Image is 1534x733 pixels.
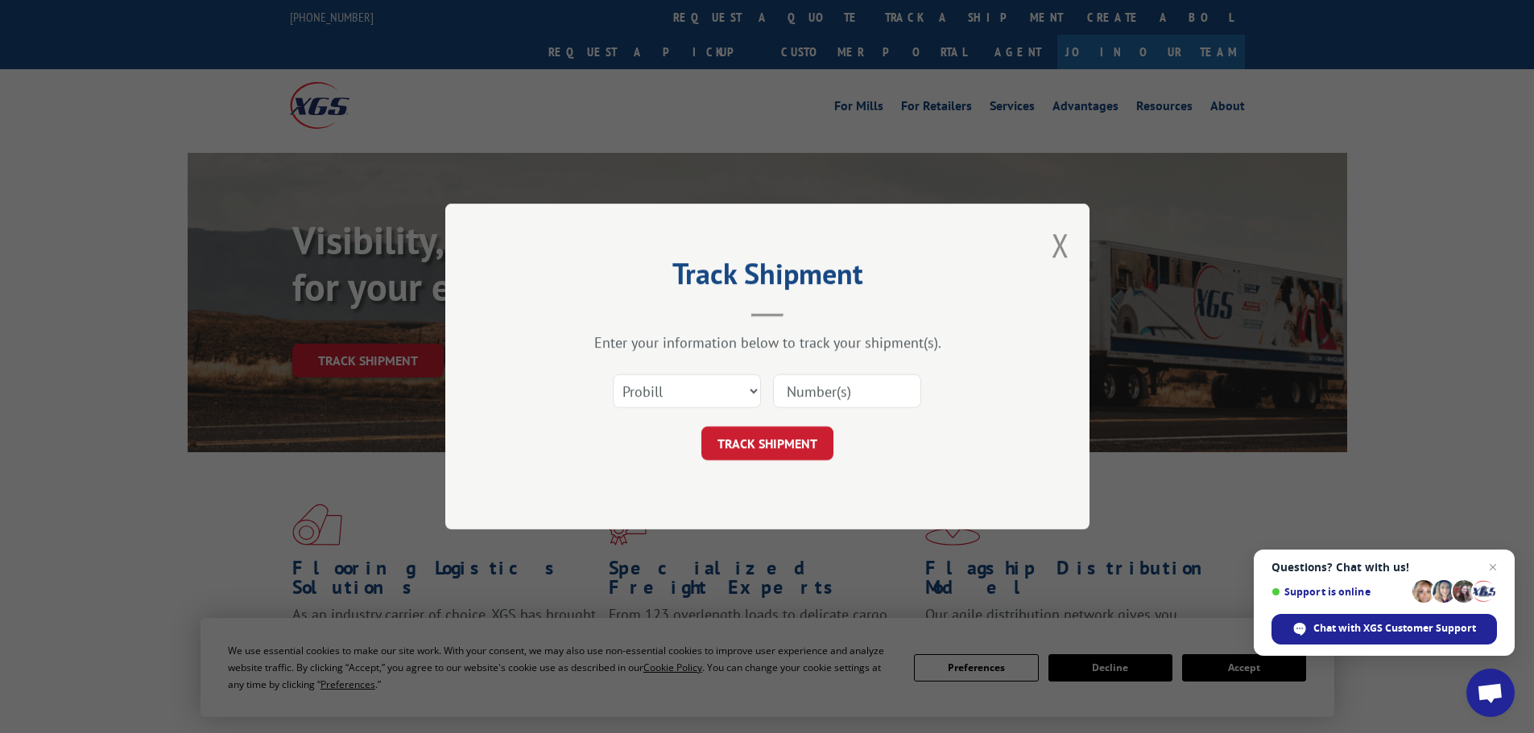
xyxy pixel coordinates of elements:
[1466,669,1515,717] a: Open chat
[526,262,1009,293] h2: Track Shipment
[773,374,921,408] input: Number(s)
[701,426,833,460] button: TRACK SHIPMENT
[1271,561,1497,574] span: Questions? Chat with us!
[1271,614,1497,644] span: Chat with XGS Customer Support
[526,333,1009,352] div: Enter your information below to track your shipment(s).
[1271,586,1407,598] span: Support is online
[1313,621,1476,636] span: Chat with XGS Customer Support
[1052,224,1069,266] button: Close modal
